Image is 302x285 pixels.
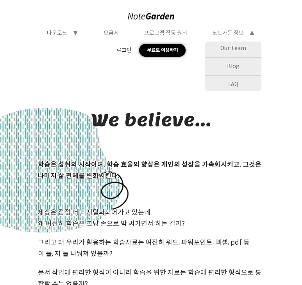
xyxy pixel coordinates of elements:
div: 다운로드 [47,29,67,36]
div: 요금제 [104,29,119,36]
div: Blog [205,60,261,73]
div: 노트가든 정보 [212,29,244,36]
div: 이 툴, 저 툴 나눠져 있을까? [38,249,264,260]
div: 학습은 성취의 시작이며, 학습 효율의 향상은 개인의 성장을 가속화시키고, 그것은 나머지 삶 전체를 변화시킨다. [38,159,264,182]
div: 무료로 이용하기 [139,44,185,57]
div: 로그인 [116,47,132,54]
div: Our Team [205,41,261,55]
div: FAQ [205,78,261,91]
div: 프로그램 작동 원리 [144,29,187,36]
div: We believe... [38,106,264,134]
div: 그리고 왜 우리가 활용하는 학습자료는 여전히 워드, 파워포인트, 엑셀, pdf 등 [38,237,264,249]
div: 왜 여전히 학습은 그냥 손으로 막 써가면서 하는 걸까? [38,218,264,230]
div: 세상은 점점 더 디지털화되어가고 있는데 [38,207,264,218]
